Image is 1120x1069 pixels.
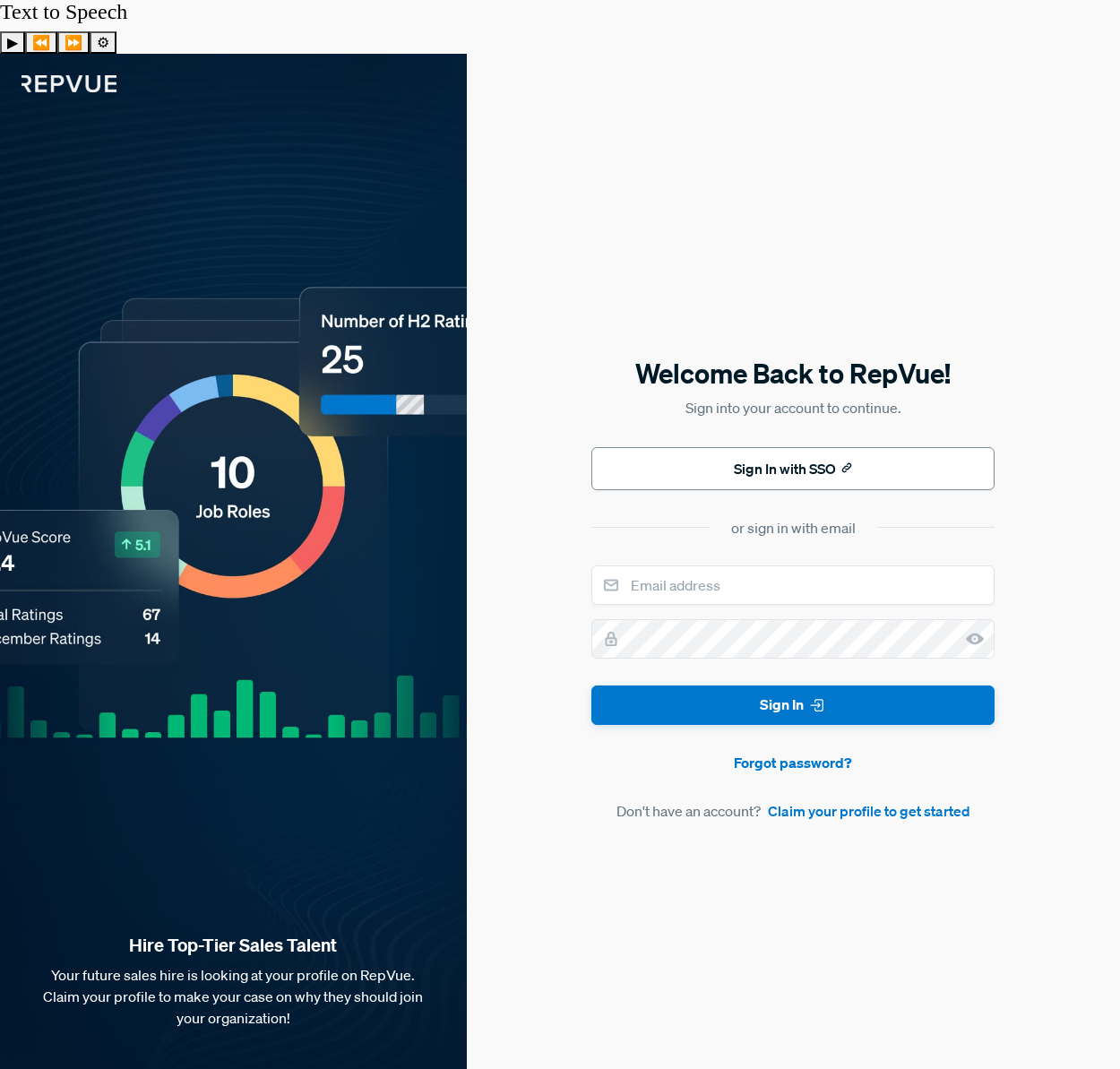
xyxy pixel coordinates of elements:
button: Sign In with SSO [591,447,995,490]
a: Forgot password? [591,752,995,773]
a: Claim your profile to get started [768,800,970,822]
input: Email address [591,565,995,605]
button: Previous [25,31,57,54]
div: or sign in with email [731,517,856,539]
button: Forward [57,31,90,54]
strong: Hire Top-Tier Sales Talent [29,934,438,957]
p: Sign into your account to continue. [591,397,995,418]
h5: Welcome Back to RepVue! [591,355,995,392]
article: Don't have an account? [591,800,995,822]
button: Sign In [591,685,995,726]
button: Settings [90,31,116,54]
p: Your future sales hire is looking at your profile on RepVue. Claim your profile to make your case... [29,964,438,1029]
